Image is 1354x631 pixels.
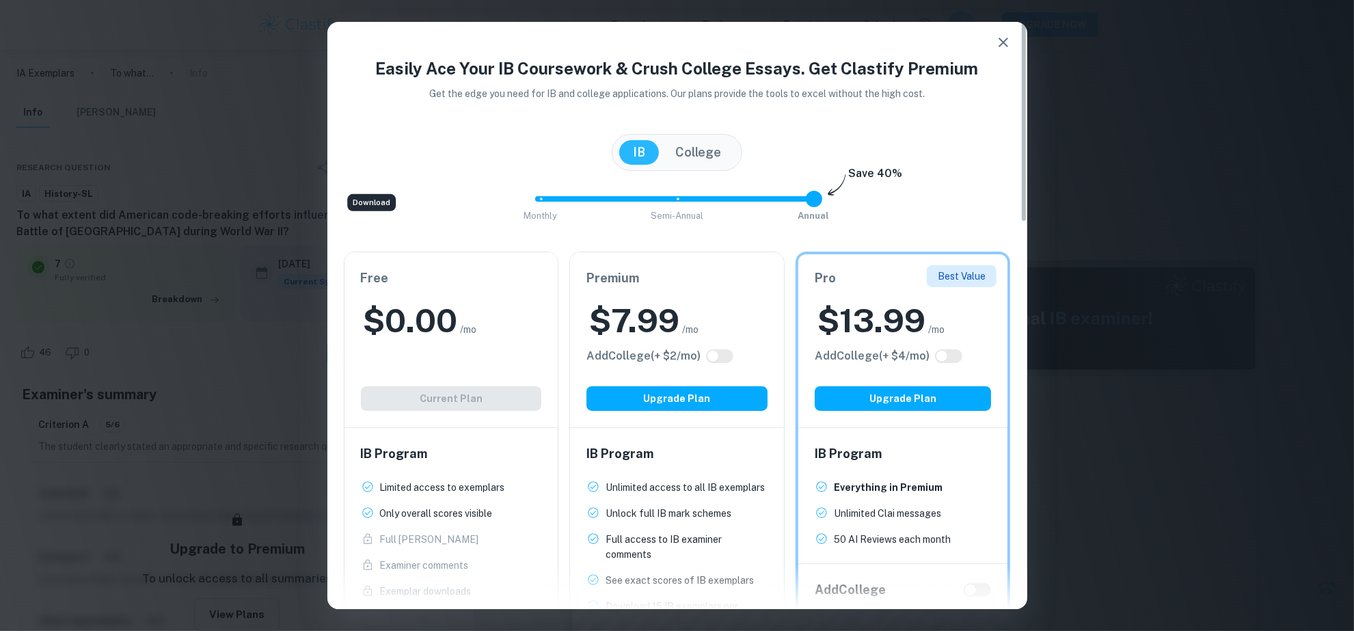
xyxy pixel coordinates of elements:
[815,269,992,288] h6: Pro
[410,86,944,101] p: Get the edge you need for IB and college applications. Our plans provide the tools to excel witho...
[619,140,659,165] button: IB
[834,480,943,495] p: Everything in Premium
[380,480,505,495] p: Limited access to exemplars
[815,444,992,464] h6: IB Program
[586,348,701,364] h6: Click to see all the additional College features.
[817,299,925,343] h2: $ 13.99
[651,211,703,221] span: Semi-Annual
[662,140,735,165] button: College
[938,269,986,284] p: Best Value
[586,386,768,411] button: Upgrade Plan
[524,211,557,221] span: Monthly
[380,532,479,547] p: Full [PERSON_NAME]
[361,444,542,464] h6: IB Program
[347,194,396,211] div: Download
[815,386,992,411] button: Upgrade Plan
[682,322,699,337] span: /mo
[461,322,477,337] span: /mo
[834,532,951,547] p: 50 AI Reviews each month
[828,174,846,197] img: subscription-arrow.svg
[815,348,930,364] h6: Click to see all the additional College features.
[586,269,768,288] h6: Premium
[364,299,458,343] h2: $ 0.00
[589,299,679,343] h2: $ 7.99
[606,506,731,521] p: Unlock full IB mark schemes
[834,506,941,521] p: Unlimited Clai messages
[380,506,493,521] p: Only overall scores visible
[606,532,768,562] p: Full access to IB examiner comments
[344,56,1011,81] h4: Easily Ace Your IB Coursework & Crush College Essays. Get Clastify Premium
[361,269,542,288] h6: Free
[798,211,830,221] span: Annual
[928,322,945,337] span: /mo
[380,558,469,573] p: Examiner comments
[606,480,765,495] p: Unlimited access to all IB exemplars
[586,444,768,464] h6: IB Program
[849,165,903,189] h6: Save 40%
